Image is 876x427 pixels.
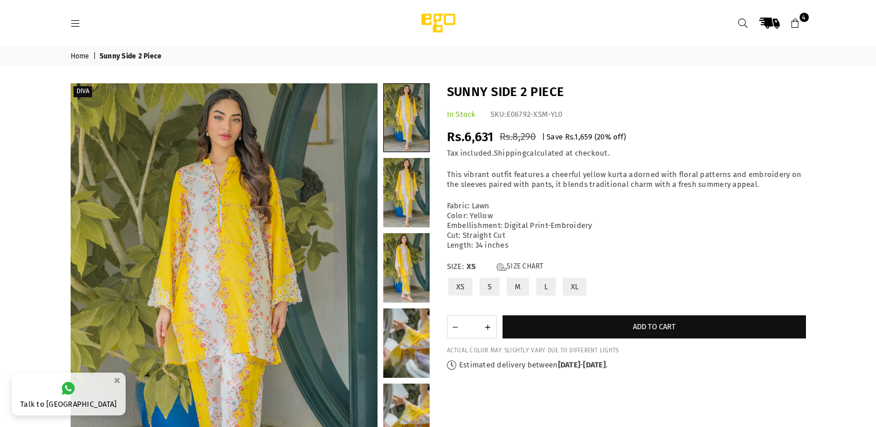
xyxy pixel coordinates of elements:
a: Talk to [GEOGRAPHIC_DATA] [12,373,126,415]
button: × [110,371,124,390]
span: | [542,132,545,141]
time: [DATE] [583,360,606,369]
span: | [93,52,98,61]
span: In Stock [447,110,476,119]
h1: Sunny Side 2 Piece [447,83,806,101]
button: Add to cart [503,315,806,338]
span: XS [467,262,490,272]
quantity-input: Quantity [447,315,497,338]
img: Ego [389,12,488,35]
span: Rs.6,631 [447,129,494,145]
label: Size: [447,262,806,272]
nav: breadcrumbs [62,47,815,66]
time: [DATE] [558,360,581,369]
a: Size Chart [497,262,544,272]
span: ( % off) [595,132,626,141]
label: Diva [74,86,92,97]
p: This vibrant outfit features a cheerful yellow kurta adorned with floral patterns and embroidery ... [447,170,806,190]
div: SKU: [490,110,563,120]
p: Fabric: Lawn Color: Yellow Embellishment: Digital Print-Embroidery Cut: Straight Cut Length: 34 i... [447,201,806,250]
span: Save [547,132,563,141]
span: Rs.1,659 [565,132,593,141]
span: 20 [597,132,605,141]
p: Estimated delivery between - . [447,360,806,370]
span: Sunny Side 2 Piece [100,52,164,61]
a: Menu [65,19,86,27]
span: 4 [800,13,809,22]
span: E06792-XSM-YL0 [507,110,563,119]
label: S [478,277,501,297]
a: Search [733,13,754,34]
div: Tax included. calculated at checkout. [447,149,806,159]
div: ACTUAL COLOR MAY SLIGHTLY VARY DUE TO DIFFERENT LIGHTS [447,347,806,355]
label: XS [447,277,474,297]
a: Home [71,52,91,61]
span: Add to cart [633,322,676,331]
span: Rs.8,290 [500,131,536,143]
a: Shipping [494,149,526,158]
a: 4 [785,13,806,34]
label: L [535,277,557,297]
label: M [505,277,530,297]
label: XL [562,277,588,297]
